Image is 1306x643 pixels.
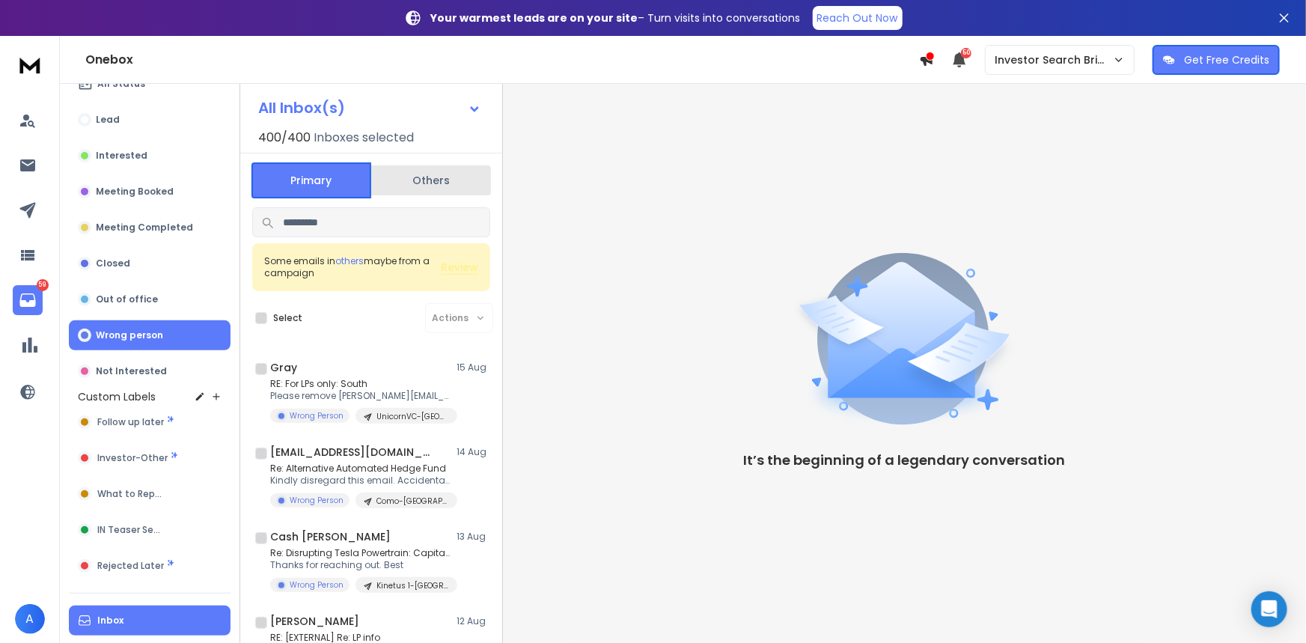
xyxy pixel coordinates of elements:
[371,164,491,197] button: Others
[15,51,45,79] img: logo
[961,48,971,58] span: 50
[96,293,158,305] p: Out of office
[431,10,801,25] p: – Turn visits into conversations
[270,390,450,402] p: Please remove [PERSON_NAME][EMAIL_ADDRESS][PERSON_NAME][DOMAIN_NAME] From your
[69,606,231,636] button: Inbox
[457,446,490,458] p: 14 Aug
[270,559,450,571] p: Thanks for reaching out. Best
[69,551,231,581] button: Rejected Later
[13,285,43,315] a: 59
[995,52,1113,67] p: Investor Search Brillwood
[97,524,163,536] span: IN Teaser Sent
[1184,52,1269,67] p: Get Free Credits
[15,604,45,634] button: A
[270,463,450,475] p: Re: Alternative Automated Hedge Fund
[96,257,130,269] p: Closed
[457,615,490,627] p: 12 Aug
[97,488,162,500] span: What to Reply
[270,445,435,460] h1: [EMAIL_ADDRESS][DOMAIN_NAME]
[97,416,164,428] span: Follow up later
[96,222,193,234] p: Meeting Completed
[69,249,231,278] button: Closed
[251,162,371,198] button: Primary
[246,93,493,123] button: All Inbox(s)
[69,69,231,99] button: All Status
[258,129,311,147] span: 400 / 400
[97,560,164,572] span: Rejected Later
[97,452,168,464] span: Investor-Other
[290,579,344,591] p: Wrong Person
[78,389,156,404] h3: Custom Labels
[431,10,638,25] strong: Your warmest leads are on your site
[69,177,231,207] button: Meeting Booked
[69,356,231,386] button: Not Interested
[314,129,414,147] h3: Inboxes selected
[335,255,364,267] span: others
[290,495,344,506] p: Wrong Person
[37,279,49,291] p: 59
[270,529,391,544] h1: Cash [PERSON_NAME]
[96,186,174,198] p: Meeting Booked
[69,213,231,243] button: Meeting Completed
[270,475,450,487] p: Kindly disregard this email. Accidentally
[96,365,167,377] p: Not Interested
[273,312,302,324] label: Select
[97,615,123,627] p: Inbox
[270,378,450,390] p: RE: For LPs only: South
[457,531,490,543] p: 13 Aug
[96,329,163,341] p: Wrong person
[69,105,231,135] button: Lead
[69,443,231,473] button: Investor-Other
[69,515,231,545] button: IN Teaser Sent
[441,260,478,275] button: Review
[96,114,120,126] p: Lead
[457,362,490,374] p: 15 Aug
[96,150,147,162] p: Interested
[69,479,231,509] button: What to Reply
[97,78,145,90] p: All Status
[69,141,231,171] button: Interested
[1251,591,1287,627] div: Open Intercom Messenger
[85,51,919,69] h1: Onebox
[744,450,1066,471] p: It’s the beginning of a legendary conversation
[69,407,231,437] button: Follow up later
[1153,45,1280,75] button: Get Free Credits
[813,6,903,30] a: Reach Out Now
[270,360,297,375] h1: Gray
[376,411,448,422] p: UnicornVC-[GEOGRAPHIC_DATA]
[69,284,231,314] button: Out of office
[69,320,231,350] button: Wrong person
[290,410,344,421] p: Wrong Person
[270,614,359,629] h1: [PERSON_NAME]
[270,547,450,559] p: Re: Disrupting Tesla Powertrain: Capitalize
[258,100,345,115] h1: All Inbox(s)
[376,580,448,591] p: Kinetus 1-[GEOGRAPHIC_DATA]
[264,255,441,279] div: Some emails in maybe from a campaign
[817,10,898,25] p: Reach Out Now
[376,496,448,507] p: Como-[GEOGRAPHIC_DATA]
